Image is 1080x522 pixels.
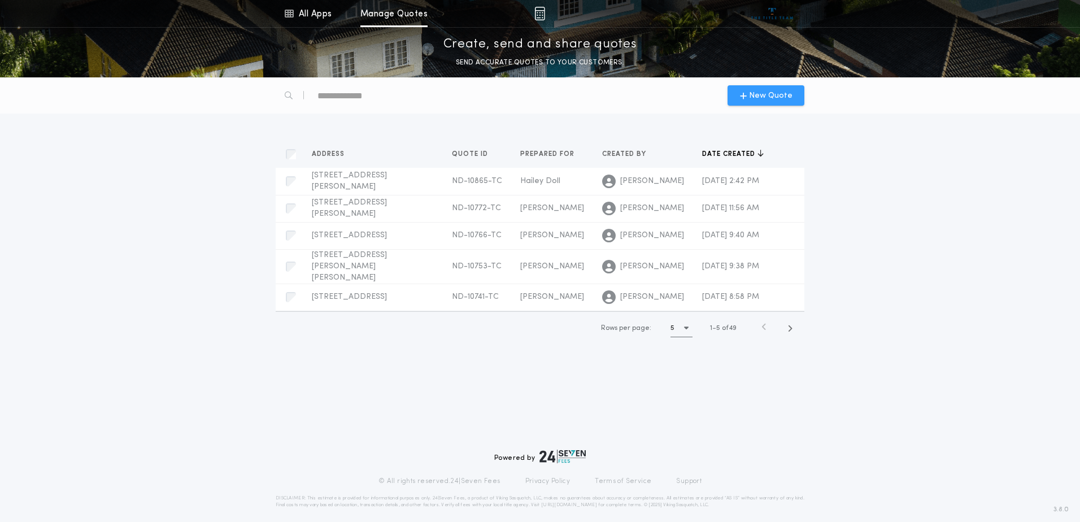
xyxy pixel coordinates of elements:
[520,177,560,185] span: Hailey Doll
[670,323,674,334] h1: 5
[312,198,387,218] span: [STREET_ADDRESS][PERSON_NAME]
[602,150,648,159] span: Created by
[749,90,792,102] span: New Quote
[541,503,597,507] a: [URL][DOMAIN_NAME]
[312,171,387,191] span: [STREET_ADDRESS][PERSON_NAME]
[602,149,655,160] button: Created by
[520,262,584,271] span: [PERSON_NAME]
[520,231,584,240] span: [PERSON_NAME]
[722,323,737,333] span: of 49
[620,292,684,303] span: [PERSON_NAME]
[312,149,353,160] button: Address
[520,204,584,212] span: [PERSON_NAME]
[525,477,571,486] a: Privacy Policy
[670,319,693,337] button: 5
[716,325,720,332] span: 5
[702,149,764,160] button: Date created
[312,251,387,282] span: [STREET_ADDRESS][PERSON_NAME][PERSON_NAME]
[702,262,759,271] span: [DATE] 9:38 PM
[312,293,387,301] span: [STREET_ADDRESS]
[620,230,684,241] span: [PERSON_NAME]
[520,293,584,301] span: [PERSON_NAME]
[710,325,712,332] span: 1
[751,8,794,19] img: vs-icon
[601,325,651,332] span: Rows per page:
[494,450,586,463] div: Powered by
[452,262,502,271] span: ND-10753-TC
[1053,504,1069,515] span: 3.8.0
[452,231,502,240] span: ND-10766-TC
[676,477,702,486] a: Support
[595,477,651,486] a: Terms of Service
[539,450,586,463] img: logo
[620,261,684,272] span: [PERSON_NAME]
[378,477,500,486] p: © All rights reserved. 24|Seven Fees
[702,231,759,240] span: [DATE] 9:40 AM
[620,203,684,214] span: [PERSON_NAME]
[452,149,497,160] button: Quote ID
[702,293,759,301] span: [DATE] 8:58 PM
[702,150,757,159] span: Date created
[452,204,501,212] span: ND-10772-TC
[534,7,545,20] img: img
[443,36,637,54] p: Create, send and share quotes
[702,177,759,185] span: [DATE] 2:42 PM
[520,150,577,159] span: Prepared for
[276,495,804,508] p: DISCLAIMER: This estimate is provided for informational purposes only. 24|Seven Fees, a product o...
[312,150,347,159] span: Address
[452,150,490,159] span: Quote ID
[456,57,624,68] p: SEND ACCURATE QUOTES TO YOUR CUSTOMERS.
[452,177,502,185] span: ND-10865-TC
[452,293,499,301] span: ND-10741-TC
[728,85,804,106] button: New Quote
[312,231,387,240] span: [STREET_ADDRESS]
[702,204,759,212] span: [DATE] 11:56 AM
[620,176,684,187] span: [PERSON_NAME]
